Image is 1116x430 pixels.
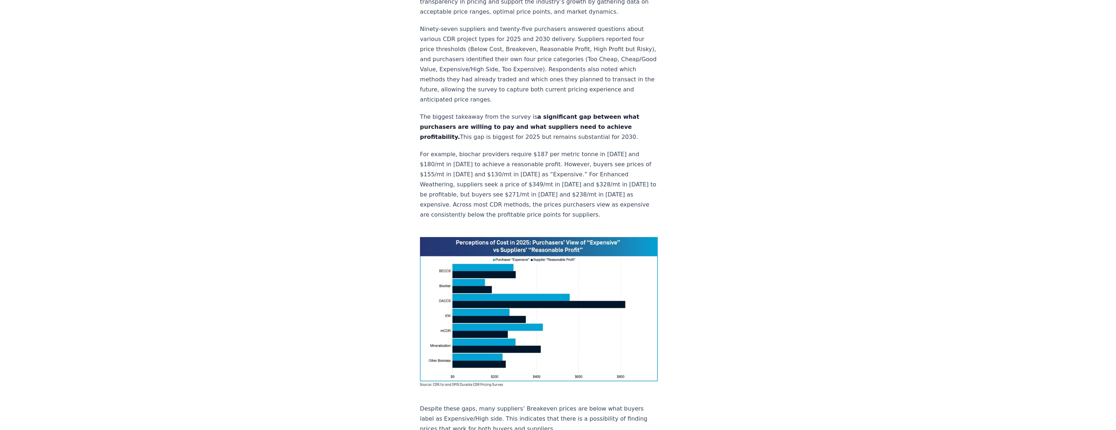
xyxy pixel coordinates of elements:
[420,112,658,142] p: The biggest takeaway from the survey is This gap is biggest for 2025 but remains substantial for ...
[420,149,658,220] p: For example, biochar providers require $187 per metric tonne in [DATE] and $180/mt in [DATE] to a...
[420,237,658,386] img: blog post image
[420,113,639,140] strong: a significant gap between what purchasers are willing to pay and what suppliers need to achieve p...
[420,24,658,105] p: Ninety-seven suppliers and twenty-five purchasers answered questions about various CDR project ty...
